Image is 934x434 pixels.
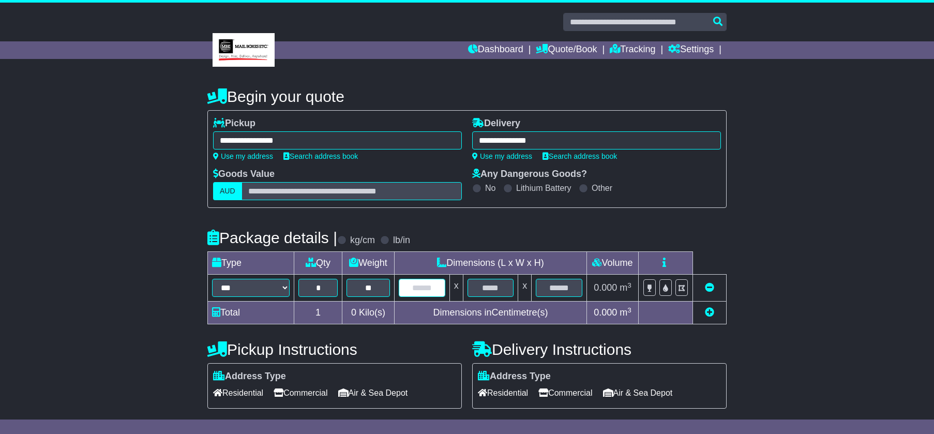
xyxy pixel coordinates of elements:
[472,341,727,358] h4: Delivery Instructions
[207,88,727,105] h4: Begin your quote
[213,169,275,180] label: Goods Value
[338,385,408,401] span: Air & Sea Depot
[478,371,551,382] label: Address Type
[213,152,273,160] a: Use my address
[586,252,638,275] td: Volume
[208,302,294,324] td: Total
[213,371,286,382] label: Address Type
[213,118,255,129] label: Pickup
[705,282,714,293] a: Remove this item
[472,152,532,160] a: Use my address
[342,252,395,275] td: Weight
[207,229,337,246] h4: Package details |
[627,281,631,289] sup: 3
[543,152,617,160] a: Search address book
[538,385,592,401] span: Commercial
[394,252,586,275] td: Dimensions (L x W x H)
[342,302,395,324] td: Kilo(s)
[207,341,462,358] h4: Pickup Instructions
[283,152,358,160] a: Search address book
[592,183,612,193] label: Other
[213,385,263,401] span: Residential
[603,385,673,401] span: Air & Sea Depot
[468,41,523,59] a: Dashboard
[516,183,571,193] label: Lithium Battery
[472,118,520,129] label: Delivery
[350,235,375,246] label: kg/cm
[620,307,631,318] span: m
[594,282,617,293] span: 0.000
[208,252,294,275] td: Type
[620,282,631,293] span: m
[536,41,597,59] a: Quote/Book
[213,182,242,200] label: AUD
[351,307,356,318] span: 0
[472,169,587,180] label: Any Dangerous Goods?
[668,41,714,59] a: Settings
[393,235,410,246] label: lb/in
[705,307,714,318] a: Add new item
[294,252,342,275] td: Qty
[518,275,532,302] td: x
[594,307,617,318] span: 0.000
[627,306,631,314] sup: 3
[478,385,528,401] span: Residential
[394,302,586,324] td: Dimensions in Centimetre(s)
[294,302,342,324] td: 1
[485,183,495,193] label: No
[449,275,463,302] td: x
[274,385,327,401] span: Commercial
[610,41,655,59] a: Tracking
[213,33,275,67] img: MBE Brisbane CBD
